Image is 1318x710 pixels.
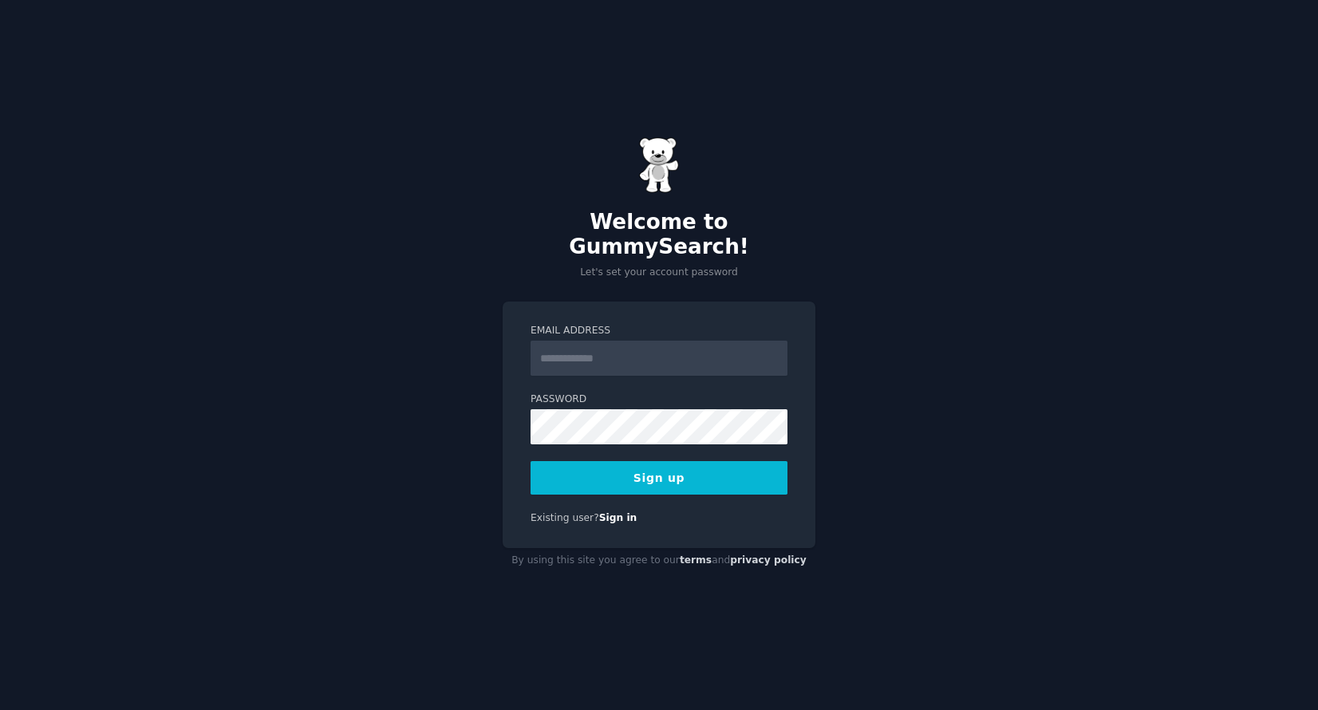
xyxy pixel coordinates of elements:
[730,554,807,566] a: privacy policy
[531,324,787,338] label: Email Address
[531,461,787,495] button: Sign up
[531,392,787,407] label: Password
[531,512,599,523] span: Existing user?
[503,548,815,574] div: By using this site you agree to our and
[680,554,712,566] a: terms
[599,512,637,523] a: Sign in
[503,266,815,280] p: Let's set your account password
[503,210,815,260] h2: Welcome to GummySearch!
[639,137,679,193] img: Gummy Bear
